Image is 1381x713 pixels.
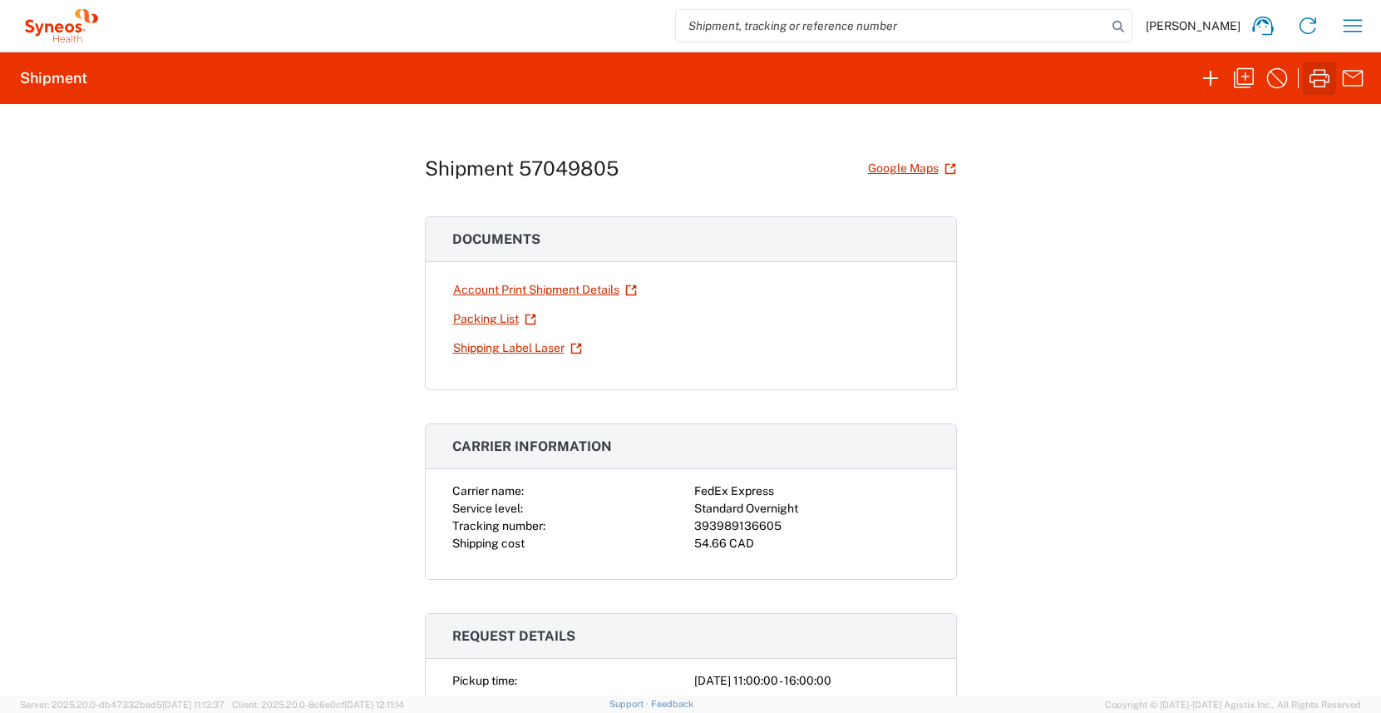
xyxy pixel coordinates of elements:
span: Service level: [452,502,523,515]
div: Standard Overnight [694,500,930,517]
span: Request details [452,628,575,644]
span: Documents [452,231,540,247]
div: FedEx Express [694,483,930,500]
span: Carrier information [452,438,612,454]
input: Shipment, tracking or reference number [676,10,1107,42]
div: 393989136605 [694,517,930,535]
span: [DATE] 12:11:14 [344,700,404,710]
h2: Shipment [20,68,87,88]
a: Feedback [651,699,693,709]
div: 54.66 CAD [694,535,930,552]
span: [PERSON_NAME] [1146,18,1240,33]
span: Shipping cost [452,537,525,550]
span: Tracking number: [452,519,545,532]
a: Google Maps [867,154,957,183]
div: [DATE] 11:00:00 - 16:00:00 [694,672,930,690]
a: Shipping Label Laser [452,334,583,363]
span: Server: 2025.20.0-db47332bad5 [20,700,224,710]
h1: Shipment 57049805 [425,156,619,181]
a: Support [609,699,651,709]
span: Pickup time: [452,674,517,687]
a: Packing List [452,305,537,334]
span: Copyright © [DATE]-[DATE] Agistix Inc., All Rights Reserved [1105,697,1361,712]
span: Client: 2025.20.0-8c6e0cf [232,700,404,710]
a: Account Print Shipment Details [452,275,638,305]
span: [DATE] 11:13:37 [162,700,224,710]
span: Carrier name: [452,484,524,498]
